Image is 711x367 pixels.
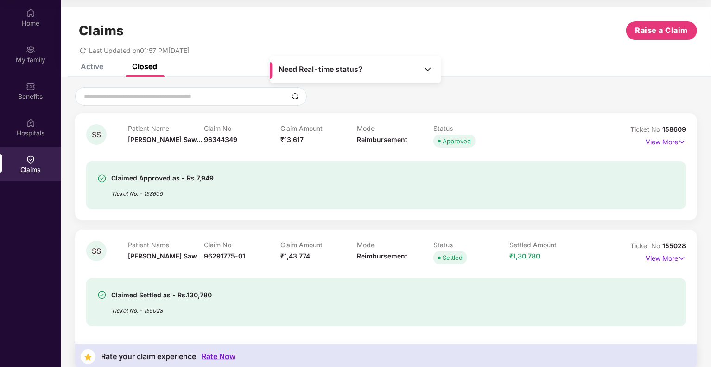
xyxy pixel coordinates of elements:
[111,301,212,315] div: Ticket No. - 155028
[280,124,357,132] p: Claim Amount
[128,241,204,249] p: Patient Name
[92,247,101,255] span: SS
[630,242,662,250] span: Ticket No
[433,124,510,132] p: Status
[26,118,35,128] img: svg+xml;base64,PHN2ZyBpZD0iSG9zcGl0YWxzIiB4bWxucz0iaHR0cDovL3d3dy53My5vcmcvMjAwMC9zdmciIHdpZHRoPS...
[204,252,246,260] span: 96291775-01
[204,241,281,249] p: Claim No
[678,253,686,264] img: svg+xml;base64,PHN2ZyB4bWxucz0iaHR0cDovL3d3dy53My5vcmcvMjAwMC9zdmciIHdpZHRoPSIxNyIgaGVpZ2h0PSIxNy...
[280,252,310,260] span: ₹1,43,774
[97,290,107,300] img: svg+xml;base64,PHN2ZyBpZD0iU3VjY2Vzcy0zMngzMiIgeG1sbnM9Imh0dHA6Ly93d3cudzMub3JnLzIwMDAvc3ZnIiB3aW...
[357,124,433,132] p: Mode
[662,125,686,133] span: 158609
[646,135,686,147] p: View More
[80,46,86,54] span: redo
[92,131,101,139] span: SS
[646,251,686,264] p: View More
[357,135,407,143] span: Reimbursement
[433,241,510,249] p: Status
[26,45,35,54] img: svg+xml;base64,PHN2ZyB3aWR0aD0iMjAiIGhlaWdodD0iMjAiIHZpZXdCb3g9IjAgMCAyMCAyMCIgZmlsbD0ibm9uZSIgeG...
[443,136,471,146] div: Approved
[79,23,124,39] h1: Claims
[204,124,281,132] p: Claim No
[132,62,157,71] div: Closed
[26,8,35,18] img: svg+xml;base64,PHN2ZyBpZD0iSG9tZSIgeG1sbnM9Imh0dHA6Ly93d3cudzMub3JnLzIwMDAvc3ZnIiB3aWR0aD0iMjAiIG...
[128,135,202,143] span: [PERSON_NAME] Saw...
[204,135,238,143] span: 96344349
[662,242,686,250] span: 155028
[678,137,686,147] img: svg+xml;base64,PHN2ZyB4bWxucz0iaHR0cDovL3d3dy53My5vcmcvMjAwMC9zdmciIHdpZHRoPSIxNyIgaGVpZ2h0PSIxNy...
[630,125,662,133] span: Ticket No
[81,62,103,71] div: Active
[26,82,35,91] img: svg+xml;base64,PHN2ZyBpZD0iQmVuZWZpdHMiIHhtbG5zPSJodHRwOi8vd3d3LnczLm9yZy8yMDAwL3N2ZyIgd2lkdGg9Ij...
[279,64,362,74] span: Need Real-time status?
[111,184,214,198] div: Ticket No. - 158609
[635,25,688,36] span: Raise a Claim
[357,252,407,260] span: Reimbursement
[26,155,35,164] img: svg+xml;base64,PHN2ZyBpZD0iQ2xhaW0iIHhtbG5zPSJodHRwOi8vd3d3LnczLm9yZy8yMDAwL3N2ZyIgd2lkdGg9IjIwIi...
[510,252,540,260] span: ₹1,30,780
[510,241,586,249] p: Settled Amount
[443,253,463,262] div: Settled
[111,173,214,184] div: Claimed Approved as - Rs.7,949
[423,64,432,74] img: Toggle Icon
[128,252,202,260] span: [PERSON_NAME] Saw...
[111,290,212,301] div: Claimed Settled as - Rs.130,780
[357,241,433,249] p: Mode
[101,352,196,361] div: Rate your claim experience
[89,46,190,54] span: Last Updated on 01:57 PM[DATE]
[202,352,235,361] div: Rate Now
[626,21,697,40] button: Raise a Claim
[128,124,204,132] p: Patient Name
[292,93,299,100] img: svg+xml;base64,PHN2ZyBpZD0iU2VhcmNoLTMyeDMyIiB4bWxucz0iaHR0cDovL3d3dy53My5vcmcvMjAwMC9zdmciIHdpZH...
[280,241,357,249] p: Claim Amount
[97,174,107,183] img: svg+xml;base64,PHN2ZyBpZD0iU3VjY2Vzcy0zMngzMiIgeG1sbnM9Imh0dHA6Ly93d3cudzMub3JnLzIwMDAvc3ZnIiB3aW...
[81,349,95,364] img: svg+xml;base64,PHN2ZyB4bWxucz0iaHR0cDovL3d3dy53My5vcmcvMjAwMC9zdmciIHdpZHRoPSIzNyIgaGVpZ2h0PSIzNy...
[280,135,304,143] span: ₹13,617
